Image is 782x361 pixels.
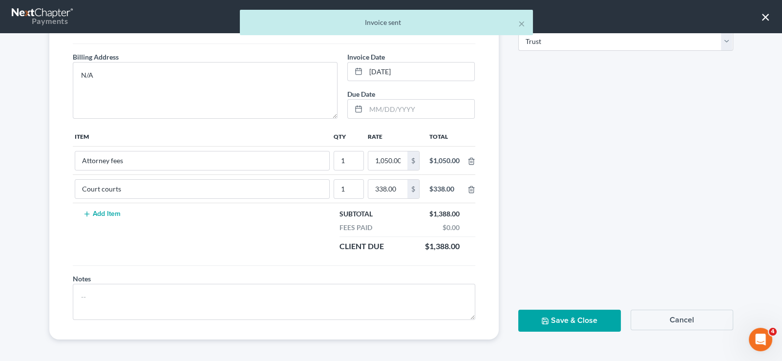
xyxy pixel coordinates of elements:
label: Notes [73,274,91,284]
th: Rate [366,127,422,146]
th: Item [73,127,332,146]
div: Invoice sent [248,18,525,27]
span: Invoice Date [347,53,385,61]
button: Save & Close [518,310,621,332]
div: Client Due [335,241,389,252]
div: Subtotal [335,209,378,219]
div: $0.00 [438,223,465,233]
input: 0.00 [368,180,407,198]
iframe: Intercom live chat [749,328,772,351]
div: $ [407,180,419,198]
div: $1,388.00 [424,209,465,219]
div: $1,388.00 [420,241,465,252]
th: Qty [332,127,366,146]
a: Payments [12,5,74,28]
button: × [761,9,770,24]
button: Cancel [631,310,733,330]
span: 4 [769,328,777,336]
div: Fees Paid [335,223,377,233]
div: $338.00 [429,184,460,194]
label: Due Date [347,89,375,99]
input: 0.00 [368,151,407,170]
span: Billing Address [73,53,119,61]
button: Add Item [81,210,124,218]
div: $ [407,151,419,170]
input: -- [334,180,363,198]
input: -- [334,151,363,170]
div: $1,050.00 [429,156,460,166]
th: Total [422,127,467,146]
input: -- [75,180,329,198]
button: × [518,18,525,29]
input: -- [75,151,329,170]
input: MM/DD/YYYY [366,63,474,81]
input: MM/DD/YYYY [366,100,474,118]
